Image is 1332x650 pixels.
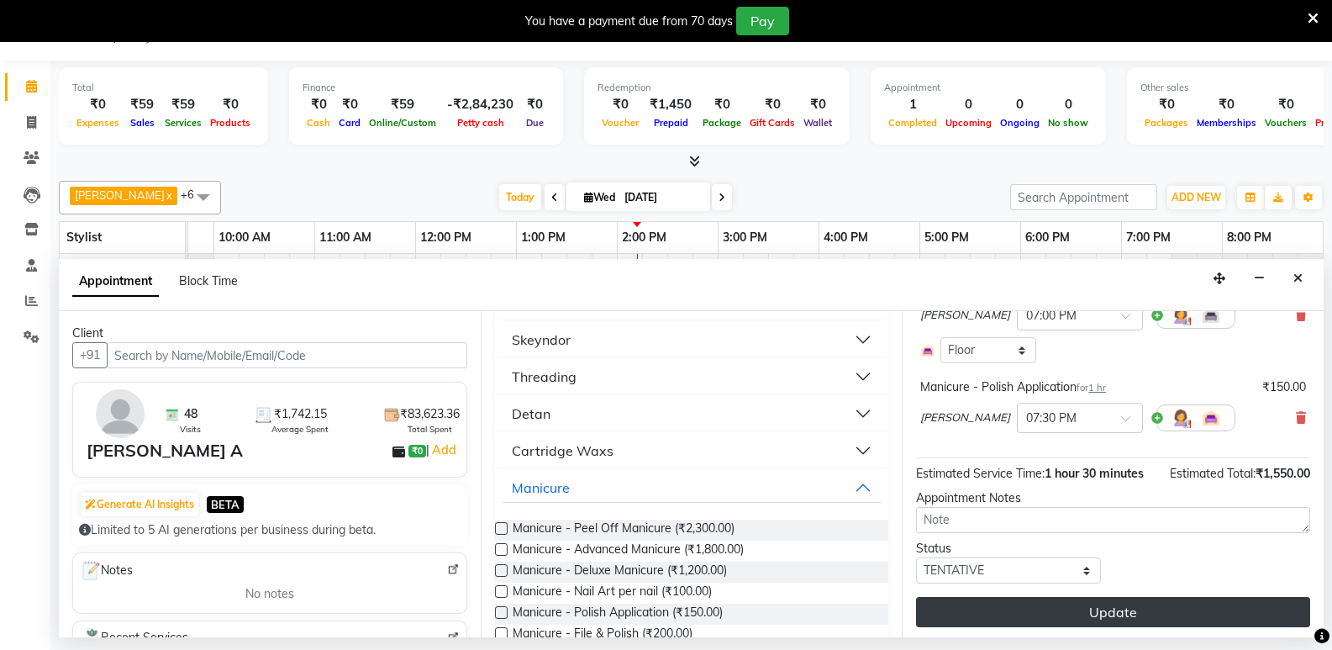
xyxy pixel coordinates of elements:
a: Add [429,440,459,460]
span: BETA [207,496,244,512]
span: Notes [80,560,133,582]
span: Products [206,117,255,129]
div: ₹150.00 [1262,378,1306,396]
button: +91 [72,342,108,368]
a: 1:00 PM [517,225,570,250]
span: Card [334,117,365,129]
button: Cartridge Waxs [502,436,882,466]
span: Services [161,117,206,129]
div: ₹0 [303,95,334,114]
span: Packages [1140,117,1192,129]
img: Interior.png [920,343,935,358]
span: Appointment [72,267,159,297]
div: Detan [512,404,550,424]
div: ₹0 [598,95,643,114]
div: ₹0 [799,95,836,114]
div: ₹0 [698,95,745,114]
div: ₹0 [72,95,124,114]
a: 4:00 PM [819,225,872,250]
div: ₹1,450 [643,95,698,114]
div: ₹0 [1192,95,1261,114]
input: Search by Name/Mobile/Email/Code [107,342,467,368]
span: ₹1,550.00 [1256,466,1310,481]
span: Cash [303,117,334,129]
span: +6 [181,188,207,201]
span: Online/Custom [365,117,440,129]
div: ₹0 [1261,95,1311,114]
button: Threading [502,362,882,392]
span: ₹0 [408,445,426,458]
div: 1 [884,95,941,114]
span: ADD NEW [1171,191,1221,203]
span: Manicure - File & Polish (₹200.00) [513,625,692,646]
span: Total Spent [408,423,452,436]
a: 12:00 PM [416,225,476,250]
span: Visits [180,423,201,436]
div: ₹0 [334,95,365,114]
div: Redemption [598,81,836,95]
div: [PERSON_NAME] A [87,438,243,463]
div: -₹2,84,230 [440,95,520,114]
span: Stylist [66,230,102,245]
img: Interior.png [1201,408,1221,428]
span: Vouchers [1261,117,1311,129]
span: ₹83,623.36 [400,405,460,423]
input: 2025-09-03 [619,185,703,210]
span: 48 [184,405,197,423]
span: Upcoming [941,117,996,129]
button: Manicure [502,473,882,503]
span: Today [499,184,541,210]
span: Petty cash [453,117,508,129]
span: [PERSON_NAME] [75,188,165,202]
div: Total [72,81,255,95]
div: You have a payment due from 70 days [525,13,733,30]
span: 1 hour 30 minutes [1045,466,1144,481]
span: Estimated Total: [1170,466,1256,481]
button: Detan [502,399,882,429]
div: Manicure - Polish Application [920,378,1106,396]
span: Package [698,117,745,129]
div: Manicure [512,478,570,498]
div: ₹0 [745,95,799,114]
small: for [1077,382,1106,394]
span: Block Time [179,273,238,288]
span: No notes [245,585,294,603]
span: | [426,440,459,460]
span: Expenses [72,117,124,129]
a: 5:00 PM [920,225,973,250]
span: [PERSON_NAME] [920,410,1010,426]
div: 0 [996,95,1044,114]
div: Appointment [884,81,1092,95]
button: Update [916,597,1310,627]
a: x [165,188,172,202]
div: Finance [303,81,550,95]
a: 8:00 PM [1223,225,1276,250]
span: Estimated Service Time: [916,466,1045,481]
div: 0 [1044,95,1092,114]
div: Skeyndor [512,330,571,350]
span: Manicure - Polish Application (₹150.00) [513,604,723,625]
span: Manicure - Deluxe Manicure (₹1,200.00) [513,562,727,583]
span: [PERSON_NAME] [920,307,1010,324]
a: 6:00 PM [1021,225,1074,250]
button: ADD NEW [1167,186,1225,209]
span: Gift Cards [745,117,799,129]
div: 0 [941,95,996,114]
div: ₹0 [1140,95,1192,114]
div: ₹0 [206,95,255,114]
span: Completed [884,117,941,129]
span: Memberships [1192,117,1261,129]
div: Limited to 5 AI generations per business during beta. [79,521,461,539]
button: Pay [736,7,789,35]
span: Ongoing [996,117,1044,129]
div: Cartridge Waxs [512,441,613,461]
span: Manicure - Nail Art per nail (₹100.00) [513,583,712,604]
button: Generate AI Insights [81,493,198,516]
span: No show [1044,117,1092,129]
img: Hairdresser.png [1171,408,1191,428]
span: Average Spent [271,423,329,436]
button: Skeyndor [502,325,882,355]
span: Wallet [799,117,836,129]
a: 2:00 PM [618,225,671,250]
span: ₹1,742.15 [274,405,327,423]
